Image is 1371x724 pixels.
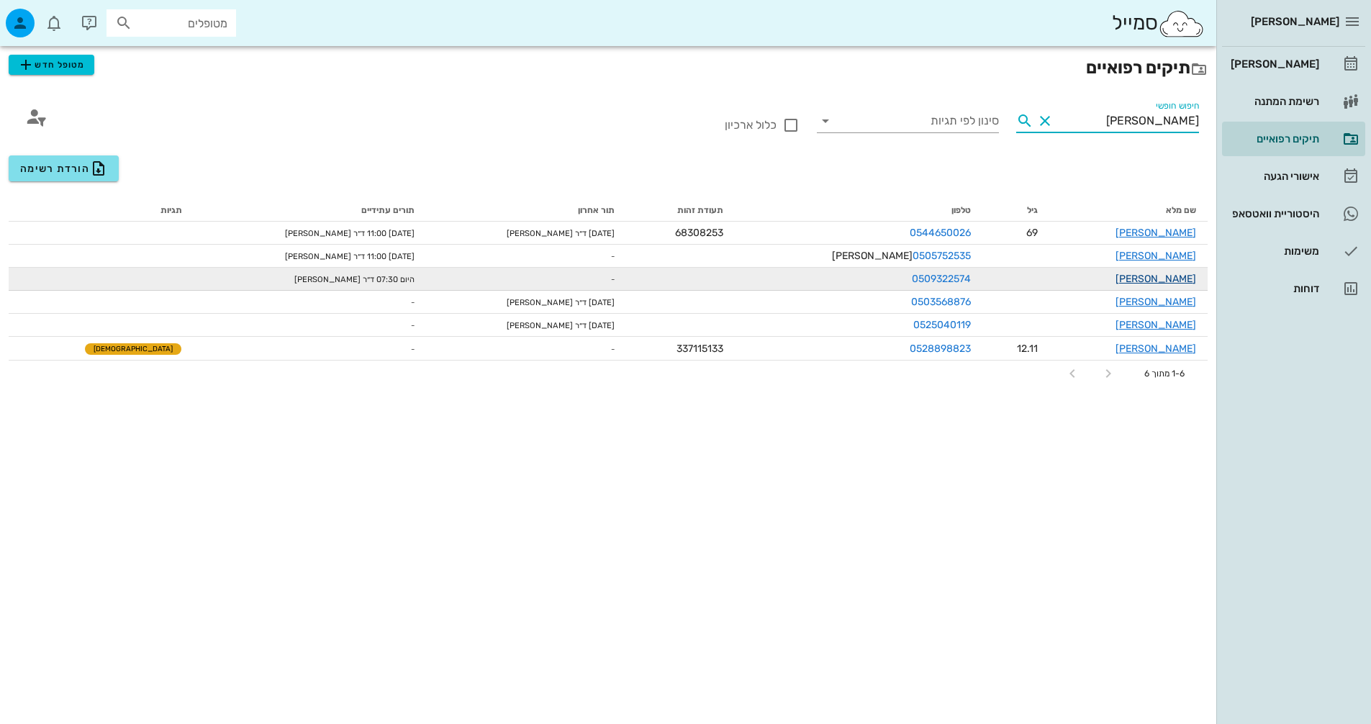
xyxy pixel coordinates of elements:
th: תגיות [9,199,194,222]
small: - [411,321,415,330]
small: [DATE] 11:00 ד״ר [PERSON_NAME] [285,252,415,261]
a: [PERSON_NAME] [1116,319,1196,331]
span: 12.11 [1017,343,1038,355]
span: 337115133 [677,343,723,355]
div: דוחות [1228,283,1319,294]
a: [PERSON_NAME] [1222,47,1365,81]
a: [PERSON_NAME] [1116,273,1196,285]
th: שם מלא [1049,199,1208,222]
small: - [611,252,615,261]
a: [PERSON_NAME] [1116,296,1196,308]
h2: תיקים רפואיים [9,55,1208,81]
button: חיפוש מתקדם [17,98,55,135]
a: משימות [1222,234,1365,268]
span: טלפון [951,205,971,215]
span: 68308253 [675,227,723,239]
button: מטופל חדש [9,55,94,75]
small: [DATE] ד״ר [PERSON_NAME] [507,229,615,238]
span: תג [42,12,51,20]
input: אפשר להקליד שם, טלפון, ת.ז... [1056,109,1199,132]
th: טלפון [735,199,982,222]
a: 0503568876 [911,296,971,308]
small: [DATE] ד״ר [PERSON_NAME] [507,298,615,307]
img: SmileCloud logo [1158,9,1205,38]
div: סמייל [1112,8,1205,39]
span: תורים עתידיים [361,205,415,215]
a: [PERSON_NAME] [1116,250,1196,262]
small: - [611,345,615,354]
div: 1-6 מתוך 6 [1144,367,1185,380]
div: משימות [1228,245,1319,257]
small: היום 07:30 ד״ר [PERSON_NAME] [294,275,415,284]
a: 0505752535 [913,250,971,262]
label: חיפוש חופשי [1156,101,1199,112]
span: [PERSON_NAME] [1251,15,1339,28]
button: הורדת רשימה [9,155,119,181]
a: 0509322574 [912,273,971,285]
span: מטופל חדש [17,56,85,73]
button: Clear חיפוש חופשי [1036,112,1054,130]
small: - [411,345,415,354]
a: רשימת המתנה [1222,84,1365,119]
span: 69 [1026,227,1038,239]
div: סינון לפי תגיות [817,109,1000,132]
a: [PERSON_NAME] [1116,227,1196,239]
small: [DATE] ד״ר [PERSON_NAME] [507,321,615,330]
a: היסטוריית וואטסאפ [1222,196,1365,231]
a: 0528898823 [910,343,971,355]
span: תגיות [160,205,182,215]
div: רשימת המתנה [1228,96,1319,107]
small: - [411,298,415,307]
th: תור אחרון [426,199,626,222]
th: תורים עתידיים [194,199,427,222]
th: תעודת זהות [626,199,735,222]
div: תיקים רפואיים [1228,133,1319,145]
span: תעודת זהות [677,205,723,215]
span: שם מלא [1166,205,1196,215]
a: 0525040119 [913,319,971,331]
th: גיל [982,199,1049,222]
div: [PERSON_NAME] [1228,58,1319,70]
a: אישורי הגעה [1222,159,1365,194]
small: [DATE] 11:00 ד״ר [PERSON_NAME] [285,229,415,238]
a: תיקים רפואיים [1222,122,1365,156]
span: [DEMOGRAPHIC_DATA] [94,343,173,355]
a: [PERSON_NAME] [1116,343,1196,355]
label: כלול ארכיון [617,118,777,132]
small: - [611,275,615,284]
span: הורדת רשימה [20,160,107,177]
span: גיל [1027,205,1038,215]
div: היסטוריית וואטסאפ [1228,208,1319,220]
div: אישורי הגעה [1228,171,1319,182]
a: 0544650026 [910,227,971,239]
a: דוחות [1222,271,1365,306]
span: תור אחרון [578,205,615,215]
span: [PERSON_NAME] [832,250,971,262]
